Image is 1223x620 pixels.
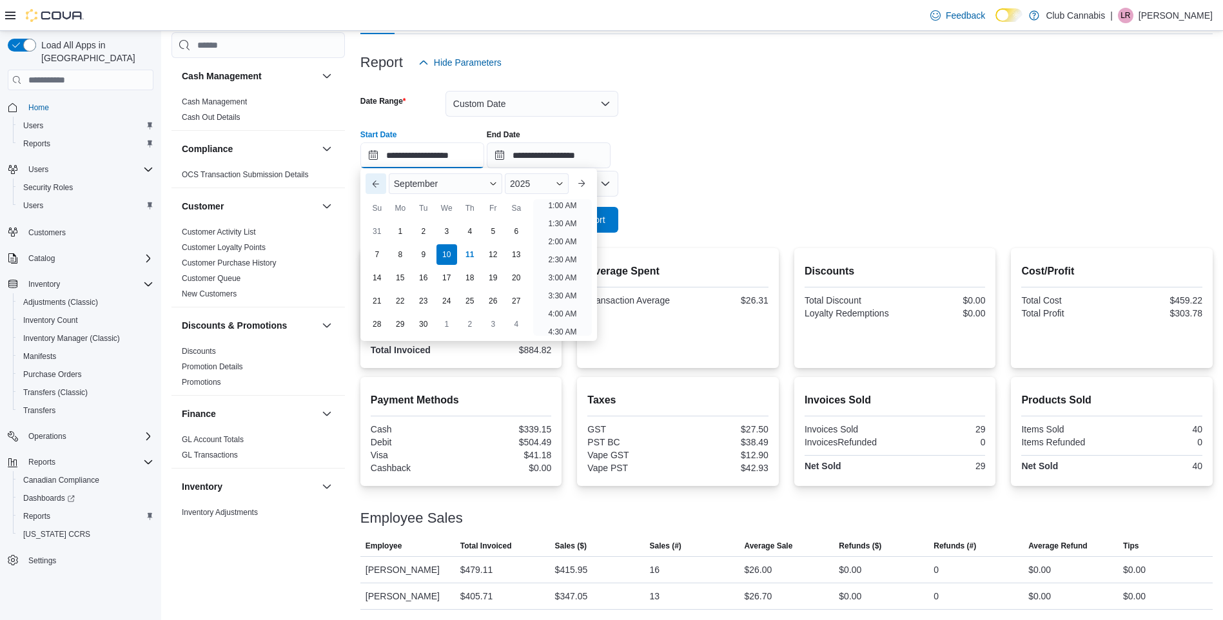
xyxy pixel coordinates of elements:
span: OCS Transaction Submission Details [182,170,309,180]
div: $0.00 [1028,562,1051,577]
span: Reports [23,454,153,470]
label: Start Date [360,130,397,140]
button: Cash Management [182,70,317,82]
div: day-19 [483,267,504,288]
div: Customer [171,224,345,307]
div: day-23 [413,291,434,311]
span: Adjustments (Classic) [23,297,98,307]
a: Security Roles [18,180,78,195]
div: $479.11 [460,562,493,577]
a: Customer Loyalty Points [182,243,266,252]
div: Vape GST [587,450,675,460]
div: day-14 [367,267,387,288]
button: Manifests [13,347,159,365]
button: Open list of options [600,179,611,189]
div: day-27 [506,291,527,311]
h3: Discounts & Promotions [182,319,287,332]
img: Cova [26,9,84,22]
div: GST [587,424,675,434]
span: LR [1120,8,1130,23]
button: Inventory Manager (Classic) [13,329,159,347]
div: day-4 [506,314,527,334]
span: Promotion Details [182,362,243,372]
button: Inventory [3,275,159,293]
div: day-31 [367,221,387,242]
h2: Payment Methods [371,392,552,408]
a: Home [23,100,54,115]
h2: Cost/Profit [1021,264,1202,279]
span: Manifests [23,351,56,362]
span: Sales ($) [555,541,587,551]
div: Debit [371,437,458,447]
a: Adjustments (Classic) [18,295,103,310]
div: $38.49 [681,437,768,447]
span: Total Invoiced [460,541,512,551]
span: Sales (#) [650,541,681,551]
li: 2:00 AM [543,234,582,249]
span: Employee [366,541,402,551]
p: Club Cannabis [1046,8,1105,23]
div: day-10 [436,244,457,265]
button: Cash Management [319,68,335,84]
span: Refunds ($) [839,541,881,551]
div: Finance [171,432,345,468]
span: Settings [28,556,56,566]
div: day-16 [413,267,434,288]
div: Compliance [171,167,345,188]
span: Operations [28,431,66,441]
span: [US_STATE] CCRS [23,529,90,539]
span: GL Transactions [182,450,238,460]
span: Inventory Manager (Classic) [18,331,153,346]
a: Inventory Count [18,313,83,328]
a: [US_STATE] CCRS [18,527,95,542]
span: September [394,179,438,189]
div: day-5 [483,221,504,242]
span: Reports [28,457,55,467]
div: Su [367,198,387,218]
span: Users [18,118,153,133]
a: Inventory Adjustments [182,508,258,517]
span: Feedback [946,9,985,22]
h3: Employee Sales [360,510,463,526]
h3: Report [360,55,403,70]
button: Inventory [182,480,317,493]
div: Vape PST [587,463,675,473]
span: GL Account Totals [182,434,244,445]
span: Average Refund [1028,541,1088,551]
button: Inventory [23,276,65,292]
span: Catalog [28,253,55,264]
span: Adjustments (Classic) [18,295,153,310]
span: Inventory [23,276,153,292]
li: 4:30 AM [543,324,582,340]
button: Discounts & Promotions [319,318,335,333]
div: $0.00 [1123,588,1146,604]
a: New Customers [182,289,237,298]
h2: Invoices Sold [805,392,986,408]
div: Invoices Sold [805,424,892,434]
div: day-30 [413,314,434,334]
button: Adjustments (Classic) [13,293,159,311]
span: Customers [28,228,66,238]
input: Press the down key to open a popover containing a calendar. [487,142,611,168]
div: $26.31 [681,295,768,305]
h3: Customer [182,200,224,213]
span: Home [28,102,49,113]
span: Users [28,164,48,175]
button: Users [3,160,159,179]
div: $42.93 [681,463,768,473]
button: Custom Date [445,91,618,117]
h2: Taxes [587,392,768,408]
div: Button. Open the year selector. 2025 is currently selected. [505,173,569,194]
span: Washington CCRS [18,527,153,542]
span: Inventory by Product Historical [182,523,287,533]
button: Inventory [319,479,335,494]
span: Security Roles [23,182,73,193]
button: Users [13,197,159,215]
div: day-15 [390,267,411,288]
span: Purchase Orders [23,369,82,380]
span: Reports [23,139,50,149]
li: 3:30 AM [543,288,582,304]
span: Canadian Compliance [18,472,153,488]
span: Inventory Manager (Classic) [23,333,120,344]
h3: Compliance [182,142,233,155]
